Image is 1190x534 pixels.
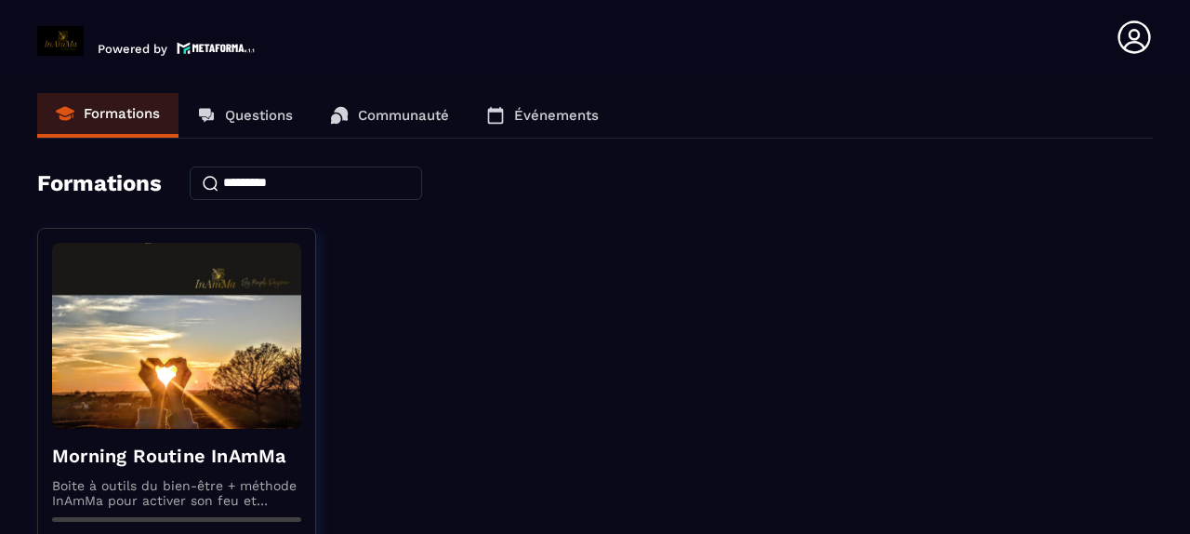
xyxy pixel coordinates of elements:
[311,93,468,138] a: Communauté
[52,478,301,508] p: Boite à outils du bien-être + méthode InAmMa pour activer son feu et écouter la voix de son coeur...
[178,93,311,138] a: Questions
[37,170,162,196] h4: Formations
[37,93,178,138] a: Formations
[358,107,449,124] p: Communauté
[514,107,599,124] p: Événements
[468,93,617,138] a: Événements
[225,107,293,124] p: Questions
[52,243,301,429] img: formation-background
[52,443,301,469] h4: Morning Routine InAmMa
[98,42,167,56] p: Powered by
[177,40,255,56] img: logo
[84,105,160,122] p: Formations
[37,26,84,56] img: logo-branding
